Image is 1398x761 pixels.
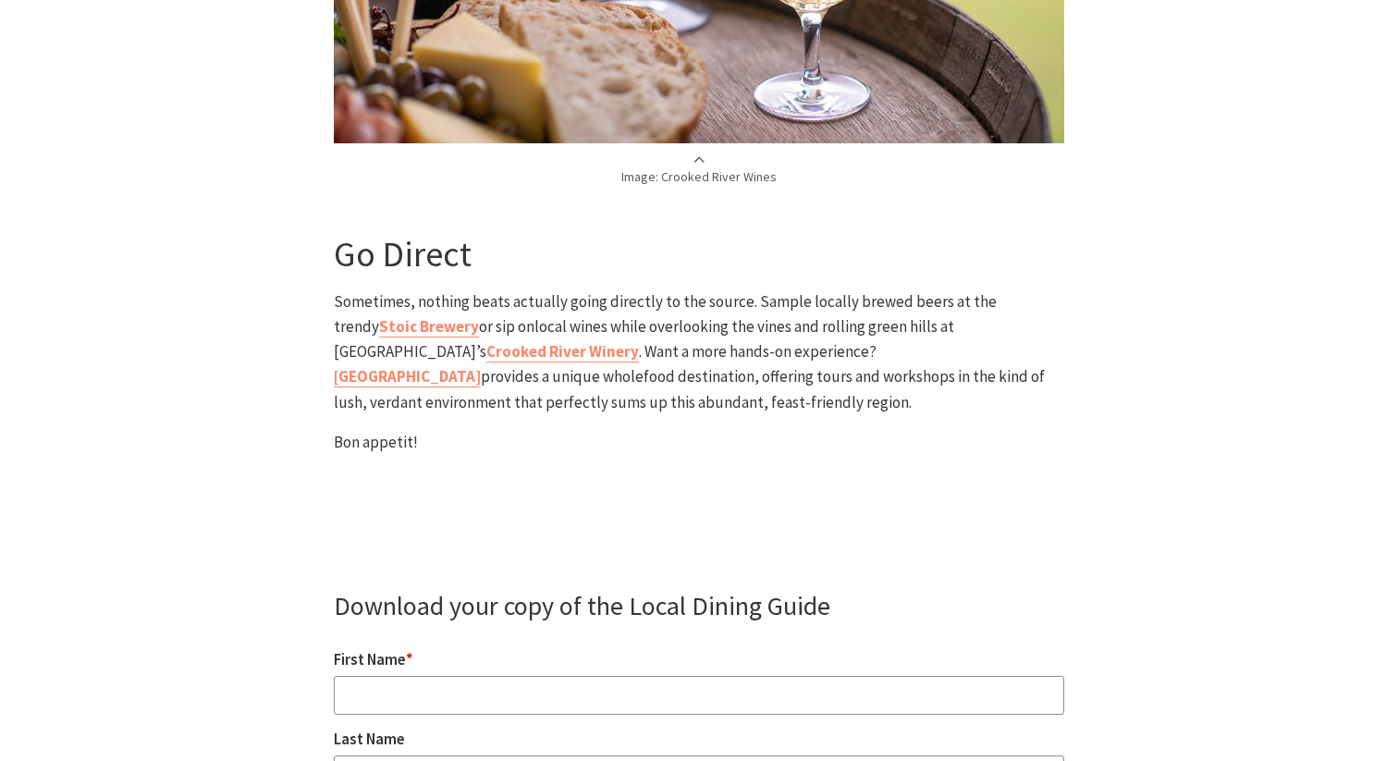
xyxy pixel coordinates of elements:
[334,366,1045,411] span: provides a unique wholefood destination, offering tours and workshops in the kind of lush, verdan...
[334,366,481,387] a: [GEOGRAPHIC_DATA]
[334,316,954,362] span: local wines while overlooking the vines and rolling green hills at [GEOGRAPHIC_DATA]’s
[639,341,877,362] span: . Want a more hands-on experience?
[334,432,418,452] span: Bon appetit!
[334,291,997,338] span: Sometimes, nothing beats actually going directly to the source. Sample locally brewed beers at th...
[334,649,412,669] label: First Name
[334,729,405,749] label: Last Name
[486,341,639,362] b: Crooked River Winery
[334,153,1063,187] p: Image: Crooked River Wines
[334,591,1063,622] h4: Download your copy of the Local Dining Guide
[486,341,639,362] a: Crooked River Winery
[334,366,481,387] b: [GEOGRAPHIC_DATA]
[334,233,1063,276] h3: Go Direct
[379,316,479,338] a: Stoic Brewery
